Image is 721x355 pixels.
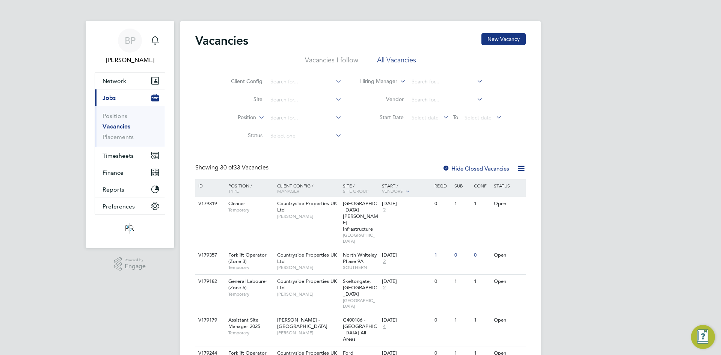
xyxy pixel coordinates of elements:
div: Sub [453,179,472,192]
button: Jobs [95,89,165,106]
span: [GEOGRAPHIC_DATA] [343,298,379,309]
div: Position / [223,179,275,197]
button: New Vacancy [481,33,526,45]
span: Manager [277,188,299,194]
div: 1 [433,248,452,262]
div: Client Config / [275,179,341,197]
span: Countryside Properties UK Ltd [277,252,337,264]
h2: Vacancies [195,33,248,48]
div: Showing [195,164,270,172]
label: Site [219,96,262,103]
span: Ben Perkin [95,56,165,65]
span: Countryside Properties UK Ltd [277,200,337,213]
div: V179357 [196,248,223,262]
div: 1 [472,313,492,327]
span: Network [103,77,126,85]
input: Search for... [409,77,483,87]
span: Select date [465,114,492,121]
div: Open [492,248,525,262]
div: [DATE] [382,252,431,258]
span: Temporary [228,207,273,213]
span: BP [125,36,136,45]
button: Finance [95,164,165,181]
a: Positions [103,112,127,119]
nav: Main navigation [86,21,174,248]
button: Timesheets [95,147,165,164]
span: SOUTHERN [343,264,379,270]
div: V179182 [196,275,223,289]
input: Search for... [268,95,342,105]
li: Vacancies I follow [305,56,358,69]
span: 30 of [220,164,234,171]
span: G400186 - [GEOGRAPHIC_DATA] All Areas [343,317,377,342]
span: [PERSON_NAME] [277,213,339,219]
img: psrsolutions-logo-retina.png [123,222,137,234]
span: North Whiteley Phase 9A [343,252,377,264]
span: Vendors [382,188,403,194]
div: 1 [453,313,472,327]
button: Preferences [95,198,165,215]
div: 0 [433,275,452,289]
span: Reports [103,186,124,193]
div: 1 [453,275,472,289]
div: Start / [380,179,433,198]
div: 0 [433,197,452,211]
span: Skeltongate, [GEOGRAPHIC_DATA] [343,278,377,297]
span: Temporary [228,330,273,336]
span: 2 [382,207,387,213]
span: Type [228,188,239,194]
span: 2 [382,285,387,291]
span: Engage [125,263,146,270]
span: Forklift Operator (Zone 3) [228,252,267,264]
span: Temporary [228,264,273,270]
span: [GEOGRAPHIC_DATA][PERSON_NAME] - Infrastructure [343,200,378,232]
div: Site / [341,179,380,197]
span: Timesheets [103,152,134,159]
a: Vacancies [103,123,130,130]
input: Select one [268,131,342,141]
span: 4 [382,323,387,330]
span: 2 [382,258,387,265]
span: [GEOGRAPHIC_DATA] [343,232,379,244]
label: Client Config [219,78,262,85]
a: Placements [103,133,134,140]
label: Status [219,132,262,139]
button: Reports [95,181,165,198]
span: Select date [412,114,439,121]
span: [PERSON_NAME] [277,330,339,336]
button: Engage Resource Center [691,325,715,349]
span: General Labourer (Zone 6) [228,278,267,291]
span: Countryside Properties UK Ltd [277,278,337,291]
div: ID [196,179,223,192]
div: 0 [453,248,472,262]
div: V179319 [196,197,223,211]
input: Search for... [409,95,483,105]
div: 1 [472,197,492,211]
div: Status [492,179,525,192]
div: [DATE] [382,278,431,285]
a: Go to home page [95,222,165,234]
span: [PERSON_NAME] - [GEOGRAPHIC_DATA] [277,317,327,329]
div: Open [492,313,525,327]
a: BP[PERSON_NAME] [95,29,165,65]
label: Hiring Manager [354,78,397,85]
span: 33 Vacancies [220,164,268,171]
span: [PERSON_NAME] [277,291,339,297]
div: [DATE] [382,201,431,207]
span: Preferences [103,203,135,210]
span: Jobs [103,94,116,101]
button: Network [95,73,165,89]
label: Start Date [360,114,404,121]
span: Temporary [228,291,273,297]
li: All Vacancies [377,56,416,69]
div: V179179 [196,313,223,327]
div: 0 [433,313,452,327]
input: Search for... [268,77,342,87]
div: Reqd [433,179,452,192]
div: 0 [472,248,492,262]
div: [DATE] [382,317,431,323]
span: Assistant Site Manager 2025 [228,317,260,329]
label: Vendor [360,96,404,103]
div: Conf [472,179,492,192]
label: Position [213,114,256,121]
